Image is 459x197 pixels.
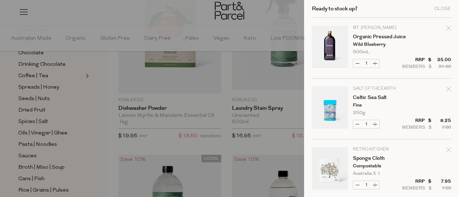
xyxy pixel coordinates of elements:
span: 500mL [353,50,369,54]
a: Organic Pressed Juice [353,34,408,39]
div: Remove Celtic Sea Salt [446,85,451,95]
p: Salt of The Earth [353,87,408,91]
div: Remove Organic Pressed Juice [446,25,451,34]
input: QTY Organic Pressed Juice [362,59,371,68]
p: Retro Kitchen [353,147,408,152]
span: 250g [353,110,365,115]
p: Mt. [PERSON_NAME] [353,26,408,30]
div: Remove Sponge Cloth [446,146,451,156]
a: Sponge Cloth [353,156,408,161]
p: Fine [353,103,408,108]
input: QTY Sponge Cloth [362,181,371,189]
a: Celtic Sea Salt [353,95,408,100]
h2: Ready to stock up? [312,6,358,11]
input: QTY Celtic Sea Salt [362,120,371,128]
p: Wild Blueberry [353,42,408,47]
span: Australia x 1 [353,171,380,176]
p: Compostable [353,164,408,168]
div: Close [434,6,451,11]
